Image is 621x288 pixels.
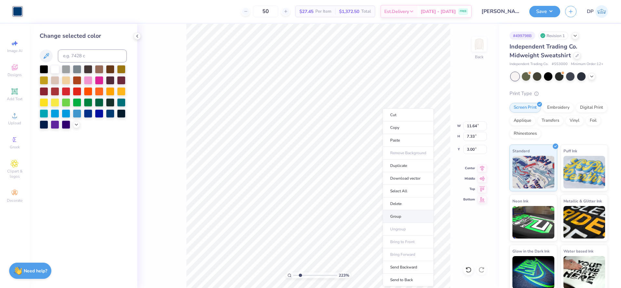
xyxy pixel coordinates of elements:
span: Clipart & logos [3,169,26,179]
span: 223 % [339,272,349,278]
span: Metallic & Glitter Ink [563,198,602,204]
div: # 499798B [509,32,535,40]
span: Bottom [463,197,475,202]
span: Standard [512,147,530,154]
li: Download vector [383,172,434,185]
li: Group [383,210,434,223]
div: Change selected color [40,32,127,40]
span: Water based Ink [563,248,593,254]
span: Puff Ink [563,147,577,154]
div: Transfers [537,116,563,126]
span: Independent Trading Co. [509,62,548,67]
span: Middle [463,176,475,181]
li: Duplicate [383,159,434,172]
span: FREE [460,9,467,14]
span: Add Text [7,96,22,102]
li: Copy [383,121,434,134]
span: [DATE] - [DATE] [421,8,456,15]
span: Independent Trading Co. Midweight Sweatshirt [509,43,577,59]
span: Top [463,187,475,191]
div: Embroidery [543,103,574,113]
span: Neon Ink [512,198,528,204]
li: Send Backward [383,261,434,274]
img: Back [473,38,486,51]
div: Foil [586,116,601,126]
div: Digital Print [576,103,607,113]
a: DP [587,5,608,18]
div: Applique [509,116,535,126]
span: Upload [8,120,21,126]
li: Send to Back [383,274,434,286]
span: Center [463,166,475,171]
div: Print Type [509,90,608,97]
span: Decorate [7,198,22,203]
div: Vinyl [565,116,584,126]
span: # SS3000 [552,62,568,67]
input: e.g. 7428 c [58,49,127,62]
span: Per Item [315,8,331,15]
li: Cut [383,108,434,121]
li: Paste [383,134,434,147]
span: Greek [10,144,20,150]
input: – – [253,6,278,17]
img: Metallic & Glitter Ink [563,206,605,239]
img: Darlene Padilla [595,5,608,18]
span: Designs [7,72,22,77]
div: Screen Print [509,103,541,113]
span: Image AI [7,48,22,53]
div: Rhinestones [509,129,541,139]
input: Untitled Design [477,5,524,18]
span: DP [587,8,594,15]
div: Revision 1 [538,32,568,40]
span: Est. Delivery [384,8,409,15]
img: Neon Ink [512,206,554,239]
span: Minimum Order: 12 + [571,62,603,67]
strong: Need help? [24,268,47,274]
span: $27.45 [299,8,313,15]
li: Delete [383,198,434,210]
li: Select All [383,185,434,198]
span: Total [361,8,371,15]
img: Puff Ink [563,156,605,188]
span: Glow in the Dark Ink [512,248,549,254]
button: Save [529,6,560,17]
img: Standard [512,156,554,188]
div: Back [475,54,483,60]
span: $1,372.50 [339,8,359,15]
